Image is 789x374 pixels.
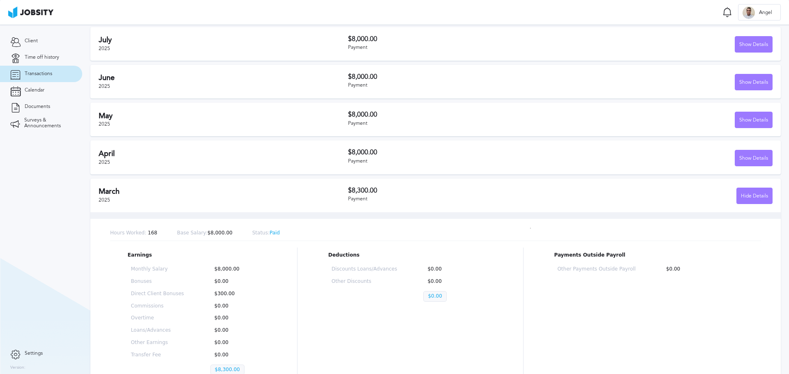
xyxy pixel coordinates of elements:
p: Loans/Advances [131,328,184,333]
div: Show Details [735,37,772,53]
p: $8,000.00 [177,230,233,236]
p: $0.00 [210,328,263,333]
div: Hide Details [737,188,772,204]
button: Show Details [735,112,773,128]
p: $0.00 [210,340,263,346]
div: Payment [348,121,561,126]
p: $0.00 [423,266,489,272]
span: Client [25,38,38,44]
p: Earnings [128,252,267,258]
span: Surveys & Announcements [24,117,72,129]
span: 2025 [99,46,110,51]
p: $0.00 [210,279,263,285]
div: Show Details [735,112,772,128]
div: Show Details [735,74,772,91]
h2: July [99,36,348,44]
p: Discounts Loans/Advances [332,266,397,272]
label: Version: [10,365,25,370]
button: AAngel [738,4,781,21]
span: 2025 [99,197,110,203]
p: $0.00 [423,291,446,302]
span: Status: [252,230,270,236]
p: $0.00 [423,279,489,285]
h2: March [99,187,348,196]
div: Payment [348,83,561,88]
span: 2025 [99,121,110,127]
span: Documents [25,104,50,110]
span: 2025 [99,159,110,165]
p: $0.00 [210,315,263,321]
p: Other Discounts [332,279,397,285]
button: Hide Details [736,188,773,204]
h2: June [99,73,348,82]
span: Base Salary: [177,230,208,236]
span: Hours Worked: [110,230,146,236]
div: Payment [348,196,561,202]
p: Paid [252,230,280,236]
p: Other Earnings [131,340,184,346]
p: Commissions [131,303,184,309]
p: 168 [110,230,157,236]
button: Show Details [735,36,773,53]
h2: May [99,112,348,120]
p: $0.00 [210,303,263,309]
p: Overtime [131,315,184,321]
span: Angel [755,10,776,16]
div: Payment [348,45,561,50]
h2: April [99,149,348,158]
p: Other Payments Outside Payroll [557,266,635,272]
button: Show Details [735,150,773,166]
p: $0.00 [210,352,263,358]
span: Time off history [25,55,59,60]
p: Bonuses [131,279,184,285]
p: Deductions [328,252,492,258]
img: ab4bad089aa723f57921c736e9817d99.png [8,7,53,18]
span: Settings [25,351,43,356]
h3: $8,000.00 [348,111,561,118]
p: Transfer Fee [131,352,184,358]
h3: $8,300.00 [348,187,561,194]
span: 2025 [99,83,110,89]
p: Direct Client Bonuses [131,291,184,297]
p: $300.00 [210,291,263,297]
h3: $8,000.00 [348,73,561,80]
p: $0.00 [662,266,740,272]
h3: $8,000.00 [348,35,561,43]
div: A [743,7,755,19]
p: Monthly Salary [131,266,184,272]
div: Show Details [735,150,772,167]
p: Payments Outside Payroll [554,252,743,258]
div: Payment [348,158,561,164]
h3: $8,000.00 [348,149,561,156]
button: Show Details [735,74,773,90]
span: Transactions [25,71,52,77]
span: Calendar [25,87,44,93]
p: $8,000.00 [210,266,263,272]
